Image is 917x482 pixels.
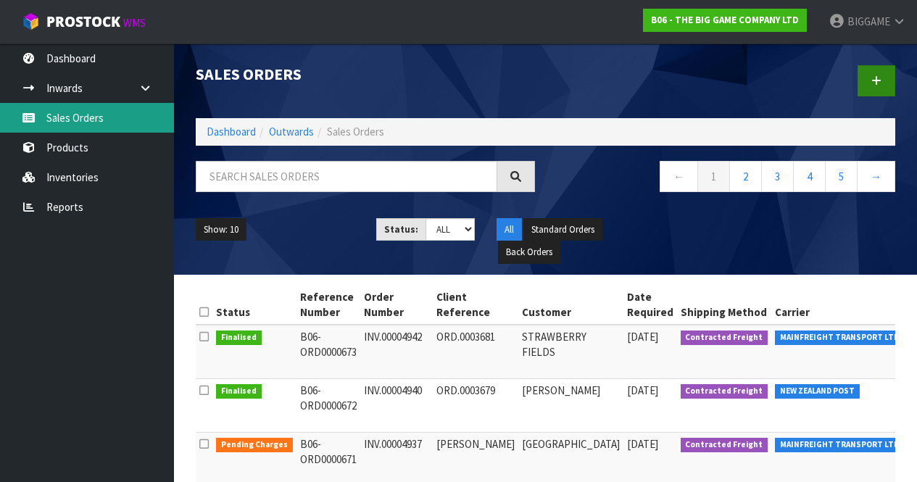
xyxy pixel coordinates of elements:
[384,223,418,236] strong: Status:
[681,331,768,345] span: Contracted Freight
[46,12,120,31] span: ProStock
[681,438,768,452] span: Contracted Freight
[651,14,799,26] strong: B06 - THE BIG GAME COMPANY LTD
[857,161,895,192] a: →
[523,218,602,241] button: Standard Orders
[123,16,146,30] small: WMS
[793,161,826,192] a: 4
[557,161,896,196] nav: Page navigation
[22,12,40,30] img: cube-alt.png
[216,384,262,399] span: Finalised
[196,218,246,241] button: Show: 10
[196,65,535,83] h1: Sales Orders
[761,161,794,192] a: 3
[212,286,296,325] th: Status
[681,384,768,399] span: Contracted Freight
[360,325,433,379] td: INV.00004942
[433,325,518,379] td: ORD.0003681
[196,161,497,192] input: Search sales orders
[697,161,730,192] a: 1
[677,286,772,325] th: Shipping Method
[296,378,360,432] td: B06-ORD0000672
[207,125,256,138] a: Dashboard
[216,331,262,345] span: Finalised
[518,378,623,432] td: [PERSON_NAME]
[327,125,384,138] span: Sales Orders
[269,125,314,138] a: Outwards
[847,14,890,28] span: BIGGAME
[497,218,522,241] button: All
[623,286,677,325] th: Date Required
[627,383,658,397] span: [DATE]
[775,384,860,399] span: NEW ZEALAND POST
[729,161,762,192] a: 2
[825,161,858,192] a: 5
[627,437,658,451] span: [DATE]
[216,438,293,452] span: Pending Charges
[360,378,433,432] td: INV.00004940
[360,286,433,325] th: Order Number
[518,286,623,325] th: Customer
[498,241,560,264] button: Back Orders
[660,161,698,192] a: ←
[433,378,518,432] td: ORD.0003679
[433,286,518,325] th: Client Reference
[296,325,360,379] td: B06-ORD0000673
[518,325,623,379] td: STRAWBERRY FIELDS
[627,330,658,344] span: [DATE]
[296,286,360,325] th: Reference Number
